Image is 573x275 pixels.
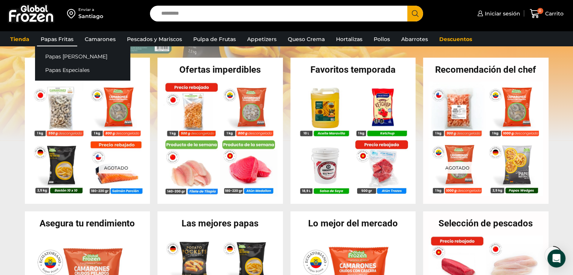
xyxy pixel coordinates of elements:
[423,65,549,74] h2: Recomendación del chef
[547,249,565,267] div: Open Intercom Messenger
[284,32,329,46] a: Queso Crema
[189,32,240,46] a: Pulpa de Frutas
[423,219,549,228] h2: Selección de pescados
[528,5,565,23] a: 0 Carrito
[157,219,283,228] h2: Las mejores papas
[407,6,423,21] button: Search button
[35,63,130,77] a: Papas Especiales
[37,32,77,46] a: Papas Fritas
[332,32,366,46] a: Hortalizas
[290,65,416,74] h2: Favoritos temporada
[543,10,564,17] span: Carrito
[475,6,520,21] a: Iniciar sesión
[6,32,33,46] a: Tienda
[290,219,416,228] h2: Lo mejor del mercado
[370,32,394,46] a: Pollos
[537,8,543,14] span: 0
[123,32,186,46] a: Pescados y Mariscos
[157,65,283,74] h2: Ofertas imperdibles
[243,32,280,46] a: Appetizers
[25,65,150,74] h2: Lo más vendido
[67,7,78,20] img: address-field-icon.svg
[397,32,432,46] a: Abarrotes
[435,32,476,46] a: Descuentos
[483,10,520,17] span: Iniciar sesión
[78,7,103,12] div: Enviar a
[81,32,119,46] a: Camarones
[35,49,130,63] a: Papas [PERSON_NAME]
[78,12,103,20] div: Santiago
[98,162,133,174] p: Agotado
[440,162,475,174] p: Agotado
[25,219,150,228] h2: Asegura tu rendimiento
